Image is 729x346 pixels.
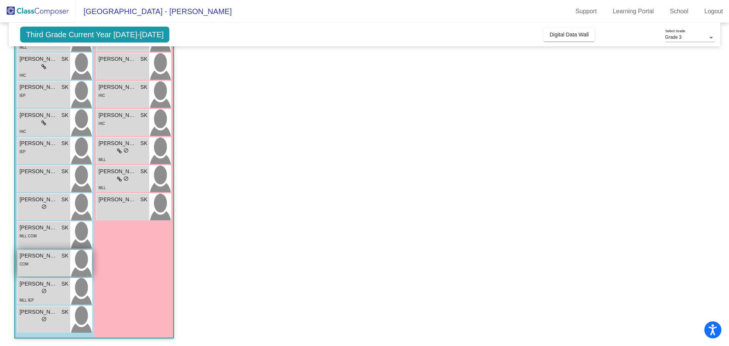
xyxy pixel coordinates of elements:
span: HIC [19,130,26,134]
a: Learning Portal [607,5,660,17]
span: [PERSON_NAME] [98,139,136,147]
span: SK [140,111,148,119]
span: SK [62,308,69,316]
span: SK [62,55,69,63]
button: Digital Data Wall [543,28,595,41]
span: do_not_disturb_alt [41,204,47,209]
span: [PERSON_NAME] [19,308,57,316]
span: SK [140,55,148,63]
span: [PERSON_NAME] [98,167,136,175]
span: do_not_disturb_alt [123,148,129,153]
span: Digital Data Wall [549,32,589,38]
span: SK [140,167,148,175]
span: SK [62,111,69,119]
span: [PERSON_NAME] [98,196,136,204]
span: COM [19,262,28,266]
span: [PERSON_NAME] [19,111,57,119]
span: [GEOGRAPHIC_DATA] - [PERSON_NAME] [76,5,232,17]
span: [PERSON_NAME] [19,196,57,204]
span: SK [140,83,148,91]
span: IEP [19,93,25,98]
span: SK [140,139,148,147]
span: Grade 3 [665,35,682,40]
span: SK [62,83,69,91]
span: MLL [98,186,106,190]
span: [PERSON_NAME] [19,139,57,147]
span: [PERSON_NAME] [98,111,136,119]
span: Third Grade Current Year [DATE]-[DATE] [20,27,169,43]
span: SK [62,252,69,260]
span: SK [62,196,69,204]
a: Support [570,5,603,17]
span: [PERSON_NAME] [19,167,57,175]
span: SK [62,224,69,232]
span: MLL COM [19,234,36,238]
span: [PERSON_NAME] [19,280,57,288]
span: HIC [98,122,105,126]
span: SK [140,196,148,204]
a: School [664,5,694,17]
span: do_not_disturb_alt [41,288,47,294]
a: Logout [698,5,729,17]
span: MLL [98,158,106,162]
span: HIC [19,73,26,77]
span: [PERSON_NAME] [PERSON_NAME] [19,224,57,232]
span: do_not_disturb_alt [41,316,47,322]
span: [PERSON_NAME] [98,55,136,63]
span: IEP [19,150,25,154]
span: SK [62,280,69,288]
span: SK [62,139,69,147]
span: MLL [19,45,27,49]
span: do_not_disturb_alt [123,176,129,181]
span: [PERSON_NAME] [19,252,57,260]
span: SK [62,167,69,175]
span: [PERSON_NAME] [98,83,136,91]
span: [PERSON_NAME] [19,55,57,63]
span: MLL IEP [19,298,34,302]
span: HIC [98,93,105,98]
span: [PERSON_NAME] [19,83,57,91]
